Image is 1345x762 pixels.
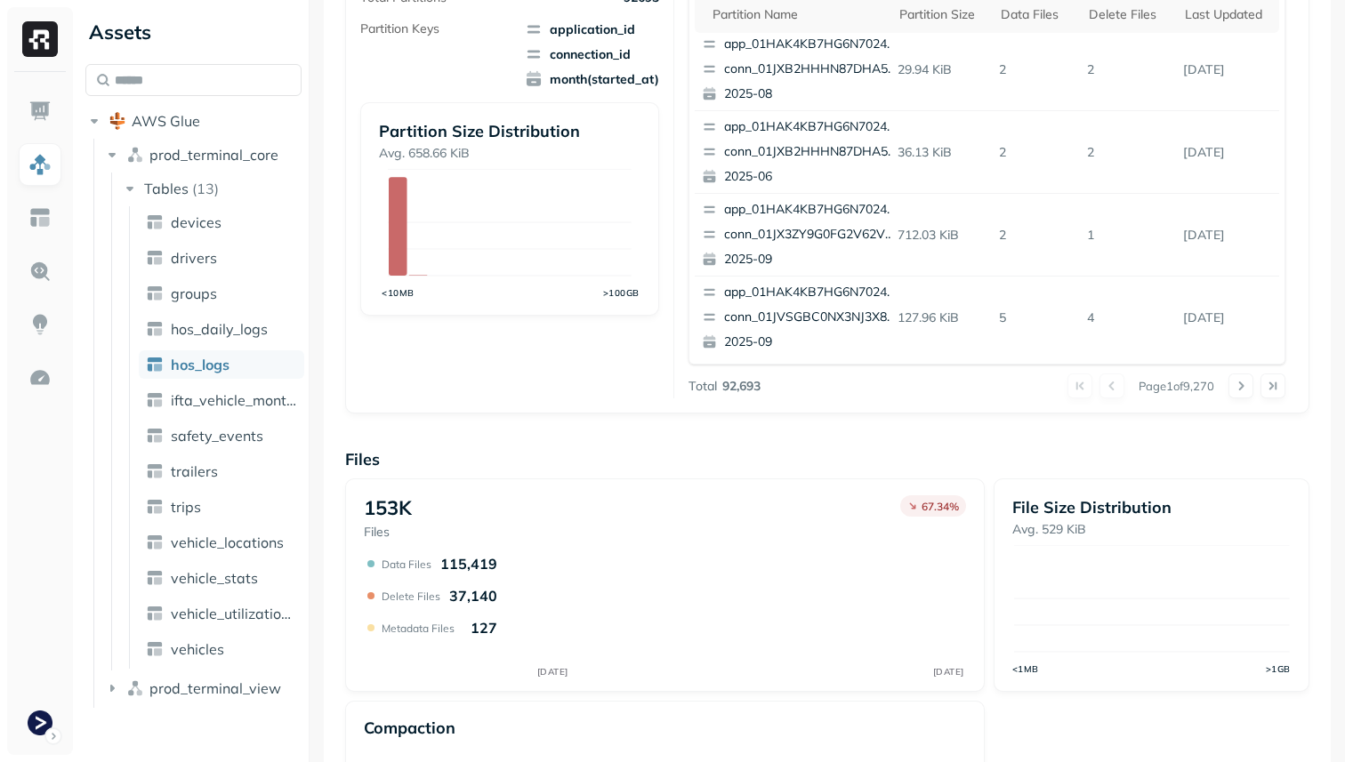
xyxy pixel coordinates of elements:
tspan: >1GB [1266,663,1291,674]
img: Insights [28,313,52,336]
p: 37,140 [449,587,497,605]
img: table [146,462,164,480]
p: 2 [992,220,1080,251]
tspan: <1MB [1012,663,1039,674]
p: Partition Keys [360,20,439,37]
img: table [146,285,164,302]
a: devices [139,208,304,237]
p: Avg. 658.66 KiB [379,145,640,162]
img: table [146,320,164,338]
p: 2 [1080,137,1176,168]
a: groups [139,279,304,308]
p: 5 [992,302,1080,333]
div: Delete Files [1089,6,1167,23]
img: table [146,498,164,516]
p: Data Files [382,557,431,571]
p: Avg. 529 KiB [1012,521,1291,538]
span: prod_terminal_view [149,679,281,697]
tspan: <10MB [382,287,415,298]
span: connection_id [525,45,659,63]
button: app_01HAK4KB7HG6N7024210G3S8D5conn_01JVSGBC0NX3NJ3X894MKP18502025-09 [695,277,905,358]
p: 2 [992,137,1080,168]
p: 2 [992,54,1080,85]
p: File Size Distribution [1012,497,1291,517]
p: Sep 12, 2025 [1176,302,1279,333]
span: trailers [171,462,218,480]
p: Compaction [364,718,455,738]
p: Files [345,449,1309,469]
p: Sep 12, 2025 [1176,220,1279,251]
div: Partition name [713,6,882,23]
span: Tables [144,180,189,197]
p: Sep 12, 2025 [1176,137,1279,168]
p: 2025-08 [724,85,897,103]
img: table [146,213,164,231]
p: Sep 12, 2025 [1176,54,1279,85]
span: vehicles [171,640,224,658]
p: 115,419 [440,555,497,573]
span: safety_events [171,427,263,445]
button: prod_terminal_core [103,140,302,169]
p: ( 13 ) [192,180,219,197]
div: Assets [85,18,302,46]
p: 36.13 KiB [890,137,993,168]
p: 2025-09 [724,251,897,269]
span: vehicle_stats [171,569,258,587]
button: app_01HAK4KB7HG6N7024210G3S8D5conn_01JXB2HHHN87DHA5ZBG1735WA52025-06 [695,111,905,193]
img: table [146,569,164,587]
p: 127 [471,619,497,637]
a: vehicles [139,635,304,663]
p: 2 [1080,54,1176,85]
p: 1 [1080,220,1176,251]
p: Files [364,524,412,541]
p: conn_01JVSGBC0NX3NJ3X894MKP1850 [724,309,897,326]
span: hos_daily_logs [171,320,268,338]
span: devices [171,213,221,231]
img: Dashboard [28,100,52,123]
p: conn_01JX3ZY9G0FG2V62V3NB5QMWA4 [724,226,897,244]
p: 4 [1080,302,1176,333]
p: 153K [364,495,412,520]
p: app_01HAK4KB7HG6N7024210G3S8D5 [724,201,897,219]
a: hos_daily_logs [139,315,304,343]
button: prod_terminal_view [103,674,302,702]
img: Terminal [28,710,52,735]
button: app_01HAK4KB7HG6N7024210G3S8D5conn_01JXB2HHHN87DHA5ZBG1735WA52025-08 [695,28,905,110]
p: Total [689,378,717,395]
a: trailers [139,457,304,485]
img: Asset Explorer [28,206,52,229]
button: app_01HAK4KB7HG6N7024210G3S8D5conn_01JX3ZY9G0FG2V62V3NB5QMWA42025-09 [695,194,905,276]
button: Tables(13) [121,174,303,203]
p: 67.34 % [922,500,959,513]
img: table [146,533,164,551]
a: hos_logs [139,350,304,379]
img: namespace [126,679,144,697]
img: Ryft [22,21,58,57]
p: 29.94 KiB [890,54,993,85]
p: 2025-06 [724,168,897,186]
span: prod_terminal_core [149,146,278,164]
p: Delete Files [382,590,440,603]
img: root [109,112,126,130]
p: app_01HAK4KB7HG6N7024210G3S8D5 [724,118,897,136]
div: Partition size [899,6,984,23]
span: trips [171,498,201,516]
p: Partition Size Distribution [379,121,640,141]
a: trips [139,493,304,521]
a: vehicle_utilization_day [139,599,304,628]
div: Data Files [1001,6,1071,23]
a: ifta_vehicle_months [139,386,304,414]
tspan: >100GB [603,287,640,298]
tspan: [DATE] [932,666,963,678]
img: table [146,249,164,267]
p: 2025-09 [724,333,897,351]
button: AWS Glue [85,107,302,135]
tspan: [DATE] [536,666,568,678]
span: hos_logs [171,356,230,373]
img: table [146,391,164,409]
img: table [146,640,164,658]
img: table [146,356,164,373]
a: drivers [139,244,304,272]
a: vehicle_stats [139,564,304,592]
span: vehicle_locations [171,533,284,551]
